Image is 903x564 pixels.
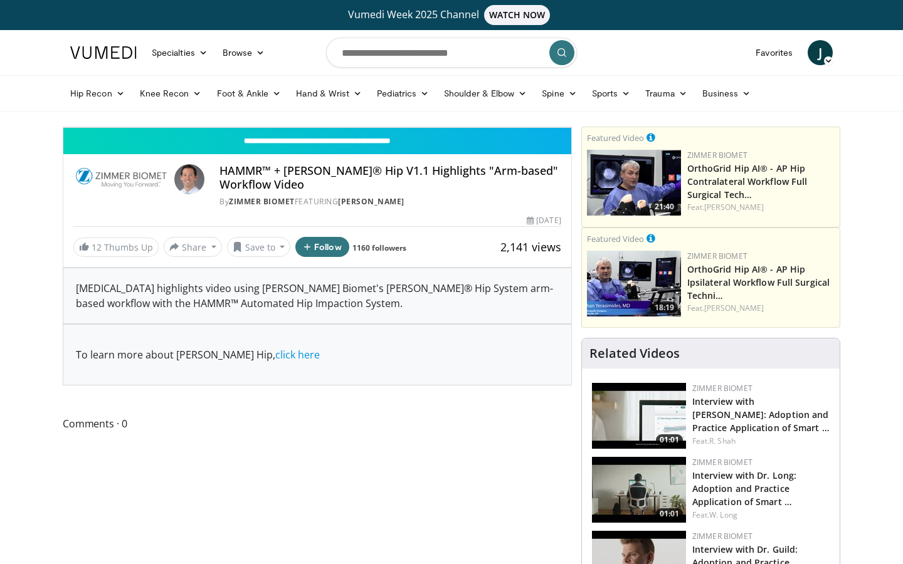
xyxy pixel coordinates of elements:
a: Vumedi Week 2025 ChannelWATCH NOW [72,5,831,25]
span: 12 [92,241,102,253]
div: [MEDICAL_DATA] highlights video using [PERSON_NAME] Biomet's [PERSON_NAME]® Hip System arm-based ... [63,268,571,323]
a: 1160 followers [352,243,406,253]
a: OrthoGrid Hip AI® - AP Hip Contralateral Workflow Full Surgical Tech… [687,162,808,201]
a: OrthoGrid Hip AI® - AP Hip Ipsilateral Workflow Full Surgical Techni… [687,263,830,301]
a: 21:40 [587,150,681,216]
a: Foot & Ankle [209,81,289,106]
a: Hand & Wrist [288,81,369,106]
a: Shoulder & Elbow [436,81,534,106]
span: Comments 0 [63,415,572,432]
span: 01:01 [656,434,683,446]
a: 01:01 [592,457,686,523]
a: 01:01 [592,383,686,449]
h4: Related Videos [589,346,680,361]
a: Specialties [144,40,215,65]
h4: HAMMR™ + [PERSON_NAME]® Hip V1.1 Highlights "Arm-based" Workflow Video [219,164,561,191]
a: Zimmer Biomet [687,150,747,160]
a: click here [275,348,320,362]
a: Interview with [PERSON_NAME]: Adoption and Practice Application of Smart … [692,395,830,434]
a: 18:19 [587,251,681,316]
a: Zimmer Biomet [687,251,747,261]
div: Feat. [687,202,835,213]
img: VuMedi Logo [70,46,137,59]
a: R. Shah [709,436,736,446]
div: Feat. [692,436,830,447]
img: 9076d05d-1948-43d5-895b-0b32d3e064e7.150x105_q85_crop-smart_upscale.jpg [592,383,686,449]
video-js: Video Player [63,127,571,128]
span: 01:01 [656,508,683,520]
a: Spine [534,81,584,106]
div: Feat. [692,509,830,521]
span: 21:40 [651,201,678,212]
a: Zimmer Biomet [692,531,752,541]
input: Search topics, interventions [326,38,577,68]
a: Zimmer Biomet [692,457,752,467]
a: Favorites [748,40,800,65]
span: WATCH NOW [484,5,551,25]
img: 503c3a3d-ad76-4115-a5ba-16c0230cde33.150x105_q85_crop-smart_upscale.jpg [587,251,681,316]
button: Save to [227,237,291,257]
a: W. Long [709,509,737,520]
button: Share [164,237,222,257]
a: [PERSON_NAME] [338,196,404,207]
button: Follow [295,237,349,257]
a: Zimmer Biomet [229,196,295,207]
span: 18:19 [651,302,678,313]
a: Knee Recon [132,81,209,106]
p: To learn more about [PERSON_NAME] Hip, [76,347,559,362]
a: J [808,40,833,65]
div: By FEATURING [219,196,561,207]
a: 12 Thumbs Up [73,238,159,257]
a: Zimmer Biomet [692,383,752,394]
a: Sports [584,81,638,106]
img: Zimmer Biomet [73,164,169,194]
a: Pediatrics [369,81,436,106]
div: [DATE] [527,215,561,226]
a: Interview with Dr. Long: Adoption and Practice Application of Smart … [692,469,796,508]
a: Hip Recon [63,81,132,106]
a: [PERSON_NAME] [704,202,764,212]
img: Avatar [174,164,204,194]
a: Business [695,81,759,106]
a: Browse [215,40,273,65]
a: [PERSON_NAME] [704,303,764,313]
a: Trauma [638,81,695,106]
small: Featured Video [587,233,644,244]
img: 96a9cbbb-25ee-4404-ab87-b32d60616ad7.150x105_q85_crop-smart_upscale.jpg [587,150,681,216]
span: 2,141 views [500,239,561,254]
small: Featured Video [587,132,644,144]
div: Feat. [687,303,835,314]
img: 01664f9e-370f-4f3e-ba1a-1c36ebbe6e28.150x105_q85_crop-smart_upscale.jpg [592,457,686,523]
